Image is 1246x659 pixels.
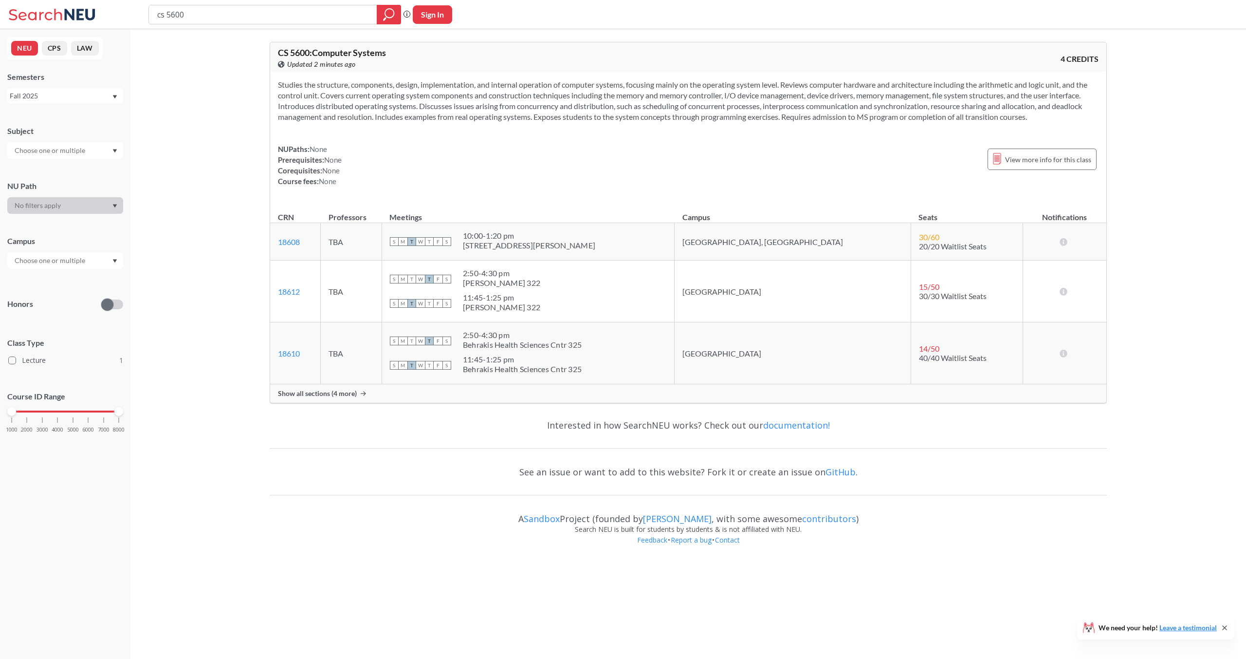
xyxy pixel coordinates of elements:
[919,232,939,242] span: 30 / 60
[287,59,356,70] span: Updated 2 minutes ago
[321,261,382,322] td: TBA
[407,237,416,246] span: T
[7,236,123,246] div: Campus
[112,259,117,263] svg: Dropdown arrow
[911,202,1023,223] th: Seats
[383,8,395,21] svg: magnifying glass
[425,299,434,308] span: T
[524,513,560,525] a: Sandbox
[270,384,1106,403] div: Show all sections (4 more)
[442,337,451,345] span: S
[112,95,117,99] svg: Dropdown arrow
[919,291,987,301] span: 30/30 Waitlist Seats
[802,513,856,525] a: contributors
[82,427,94,433] span: 6000
[21,427,33,433] span: 2000
[919,242,987,251] span: 20/20 Waitlist Seats
[463,364,582,374] div: Behrakis Health Sciences Cntr 325
[919,353,987,362] span: 40/40 Waitlist Seats
[399,275,407,283] span: M
[763,419,830,431] a: documentation!
[98,427,110,433] span: 7000
[10,91,111,101] div: Fall 2025
[715,535,740,545] a: Contact
[7,181,123,191] div: NU Path
[463,355,582,364] div: 11:45 - 1:25 pm
[434,337,442,345] span: F
[112,204,117,208] svg: Dropdown arrow
[675,223,911,261] td: [GEOGRAPHIC_DATA], [GEOGRAPHIC_DATA]
[463,293,540,302] div: 11:45 - 1:25 pm
[425,275,434,283] span: T
[8,354,123,367] label: Lecture
[390,361,399,370] span: S
[270,458,1107,486] div: See an issue or want to add to this website? Fork it or create an issue on .
[1159,623,1217,632] a: Leave a testimonial
[442,275,451,283] span: S
[425,237,434,246] span: T
[416,299,425,308] span: W
[463,302,540,312] div: [PERSON_NAME] 322
[675,261,911,322] td: [GEOGRAPHIC_DATA]
[425,361,434,370] span: T
[390,299,399,308] span: S
[434,275,442,283] span: F
[643,513,712,525] a: [PERSON_NAME]
[7,126,123,136] div: Subject
[270,524,1107,535] div: Search NEU is built for students by students & is not affiliated with NEU.
[390,275,399,283] span: S
[919,282,939,291] span: 15 / 50
[670,535,712,545] a: Report a bug
[825,466,856,478] a: GitHub
[399,237,407,246] span: M
[7,391,123,402] p: Course ID Range
[37,427,48,433] span: 3000
[463,231,595,241] div: 10:00 - 1:20 pm
[270,505,1107,524] div: A Project (founded by , with some awesome )
[1023,202,1106,223] th: Notifications
[1005,153,1091,166] span: View more info for this class
[463,278,540,288] div: [PERSON_NAME] 322
[442,361,451,370] span: S
[407,275,416,283] span: T
[319,177,336,186] span: None
[390,337,399,345] span: S
[321,223,382,261] td: TBA
[463,268,540,278] div: 2:50 - 4:30 pm
[7,338,123,348] span: Class Type
[434,237,442,246] span: F
[463,241,595,250] div: [STREET_ADDRESS][PERSON_NAME]
[399,299,407,308] span: M
[407,361,416,370] span: T
[442,237,451,246] span: S
[112,149,117,153] svg: Dropdown arrow
[1061,54,1099,64] span: 4 CREDITS
[10,255,92,266] input: Choose one or multiple
[675,322,911,384] td: [GEOGRAPHIC_DATA]
[399,337,407,345] span: M
[416,237,425,246] span: W
[310,145,327,153] span: None
[434,299,442,308] span: F
[407,337,416,345] span: T
[382,202,674,223] th: Meetings
[278,144,342,187] div: NUPaths: Prerequisites: Corequisites: Course fees:
[278,212,294,223] div: CRN
[156,6,370,23] input: Class, professor, course number, "phrase"
[399,361,407,370] span: M
[407,299,416,308] span: T
[278,47,386,58] span: CS 5600 : Computer Systems
[270,535,1107,560] div: • •
[324,155,342,164] span: None
[278,287,300,296] a: 18612
[1099,624,1217,631] span: We need your help!
[7,142,123,159] div: Dropdown arrow
[463,340,582,350] div: Behrakis Health Sciences Cntr 325
[416,337,425,345] span: W
[278,79,1099,122] section: Studies the structure, components, design, implementation, and internal operation of computer sys...
[7,299,33,310] p: Honors
[6,427,18,433] span: 1000
[119,355,123,366] span: 1
[322,166,340,175] span: None
[71,41,99,56] button: LAW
